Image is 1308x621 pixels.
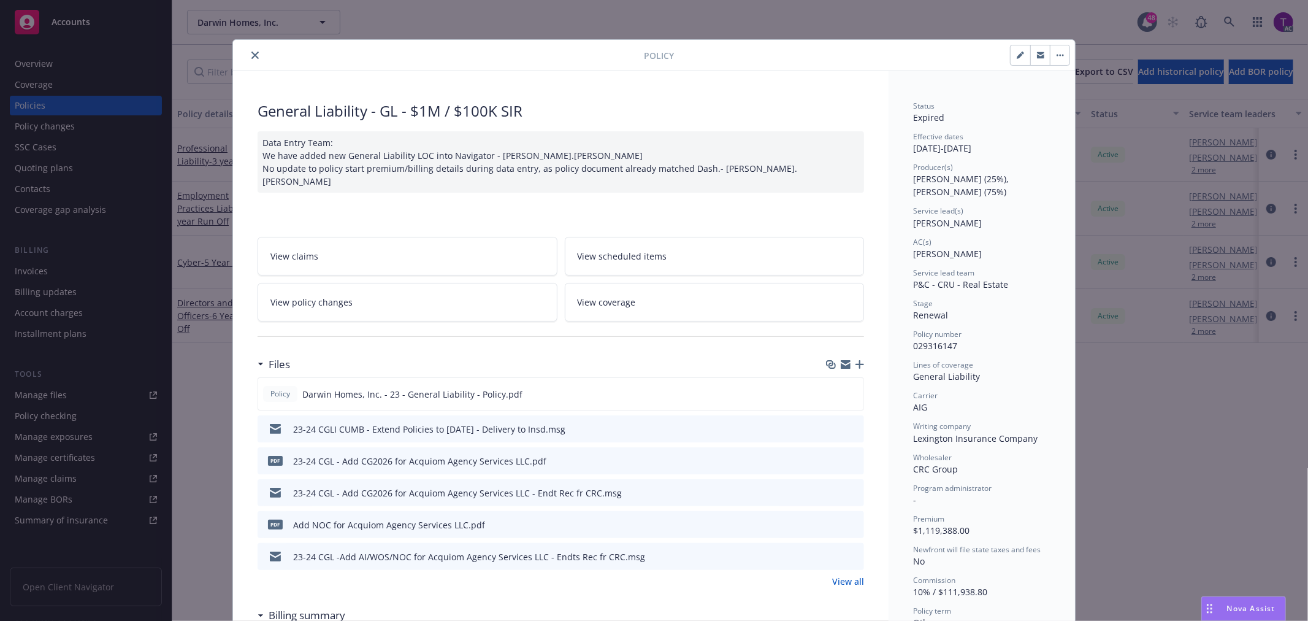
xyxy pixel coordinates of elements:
[258,283,557,322] a: View policy changes
[913,452,952,463] span: Wholesaler
[913,421,971,431] span: Writing company
[913,494,916,506] span: -
[828,487,838,499] button: download file
[293,487,622,499] div: 23-24 CGL - Add CG2026 for Acquiom Agency Services LLC - Endt Rec fr CRC.msg
[828,388,838,401] button: download file
[268,388,293,399] span: Policy
[913,575,955,585] span: Commission
[913,279,1008,290] span: P&C - CRU - Real Estate
[848,550,859,563] button: preview file
[848,455,859,468] button: preview file
[270,250,318,263] span: View claims
[913,390,938,401] span: Carrier
[565,237,865,276] a: View scheduled items
[913,217,982,229] span: [PERSON_NAME]
[293,455,546,468] div: 23-24 CGL - Add CG2026 for Acquiom Agency Services LLC.pdf
[578,250,667,263] span: View scheduled items
[913,463,958,475] span: CRC Group
[913,131,1050,155] div: [DATE] - [DATE]
[1227,603,1275,614] span: Nova Assist
[913,131,963,142] span: Effective dates
[828,455,838,468] button: download file
[913,173,1011,198] span: [PERSON_NAME] (25%), [PERSON_NAME] (75%)
[828,519,838,531] button: download file
[913,268,974,278] span: Service lead team
[828,550,838,563] button: download file
[293,423,565,436] div: 23-24 CGLI CUMB - Extend Policies to [DATE] - Delivery to Insd.msg
[913,340,957,352] span: 029316147
[913,514,944,524] span: Premium
[578,296,636,309] span: View coverage
[302,388,522,401] span: Darwin Homes, Inc. - 23 - General Liability - Policy.pdf
[913,248,982,260] span: [PERSON_NAME]
[268,520,283,529] span: pdf
[269,357,290,372] h3: Files
[832,575,864,588] a: View all
[1201,596,1286,621] button: Nova Assist
[913,370,1050,383] div: General Liability
[913,606,951,616] span: Policy term
[258,237,557,276] a: View claims
[248,48,262,63] button: close
[270,296,353,309] span: View policy changes
[913,555,925,567] span: No
[913,525,970,536] span: $1,119,388.00
[913,101,935,111] span: Status
[293,550,645,563] div: 23-24 CGL -Add AI/WOS/NOC for Acquiom Agency Services LLC - Endts Rec fr CRC.msg
[848,423,859,436] button: preview file
[913,401,927,413] span: AIG
[913,162,953,172] span: Producer(s)
[258,357,290,372] div: Files
[913,360,973,370] span: Lines of coverage
[848,487,859,499] button: preview file
[258,131,864,193] div: Data Entry Team: We have added new General Liability LOC into Navigator - [PERSON_NAME].[PERSON_N...
[913,237,931,247] span: AC(s)
[913,544,1041,555] span: Newfront will file state taxes and fees
[913,309,948,321] span: Renewal
[1202,597,1217,620] div: Drag to move
[828,423,838,436] button: download file
[913,206,963,216] span: Service lead(s)
[293,519,485,531] div: Add NOC for Acquiom Agency Services LLC.pdf
[913,329,962,339] span: Policy number
[913,298,933,309] span: Stage
[258,101,864,121] div: General Liability - GL - $1M / $100K SIR
[268,456,283,465] span: pdf
[913,586,987,598] span: 10% / $111,938.80
[913,433,1038,444] span: Lexington Insurance Company
[913,112,944,123] span: Expired
[644,49,674,62] span: Policy
[847,388,859,401] button: preview file
[913,483,992,493] span: Program administrator
[848,519,859,531] button: preview file
[565,283,865,322] a: View coverage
